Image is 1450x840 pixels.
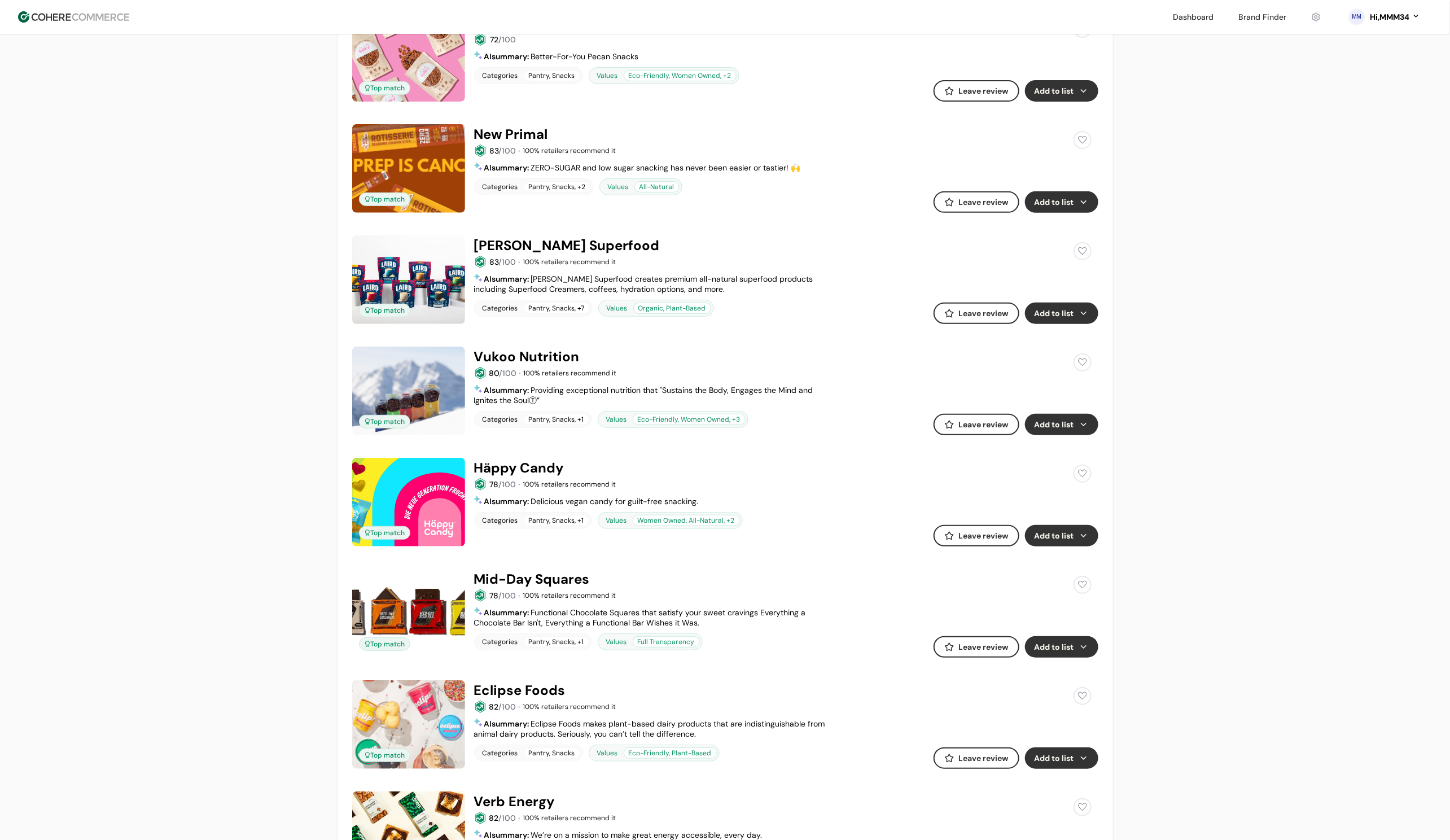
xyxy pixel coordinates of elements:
[1071,796,1094,819] button: add to favorite
[18,11,129,23] img: Cohere Logo
[492,163,528,173] span: summary
[484,51,531,62] span: AI :
[1071,574,1094,596] button: add to favorite
[484,607,531,618] span: AI :
[1071,462,1094,485] button: add to favorite
[1071,351,1094,374] button: add to favorite
[531,830,763,840] span: We’re on a mission to make great energy accessible, every day.
[492,830,528,840] span: summary
[531,496,699,506] span: Delicious vegan candy for guilt-free snacking.
[1348,8,1365,25] svg: 0 percent
[474,274,813,294] span: [PERSON_NAME] Superfood creates premium all-natural superfood products including Superfood Creame...
[484,496,531,506] span: AI :
[484,163,531,173] span: AI :
[492,51,528,62] span: summary
[474,719,825,739] span: Eclipse Foods makes plant-based dairy products that are indistinguishable from animal dairy produ...
[1370,11,1421,23] button: Hi,MMM34
[1071,685,1094,707] button: add to favorite
[474,607,806,628] span: Functional Chocolate Squares that satisfy your sweet cravings Everything a Chocolate Bar Isn't, E...
[492,607,528,618] span: summary
[484,719,531,729] span: AI :
[1071,129,1094,151] button: add to favorite
[484,830,531,840] span: AI :
[492,385,528,395] span: summary
[492,496,528,506] span: summary
[531,51,639,62] span: Better-For-You Pecan Snacks
[1370,11,1409,23] div: Hi, MMM34
[474,385,813,405] span: Providing exceptional nutrition that "Sustains the Body, Engages the Mind and Ignites the SoulⓉ”
[1071,240,1094,262] button: add to favorite
[492,719,528,729] span: summary
[484,274,531,284] span: AI :
[492,274,528,284] span: summary
[531,163,801,173] span: ZERO-SUGAR and low sugar snacking has never been easier or tastier! 🙌
[484,385,531,395] span: AI :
